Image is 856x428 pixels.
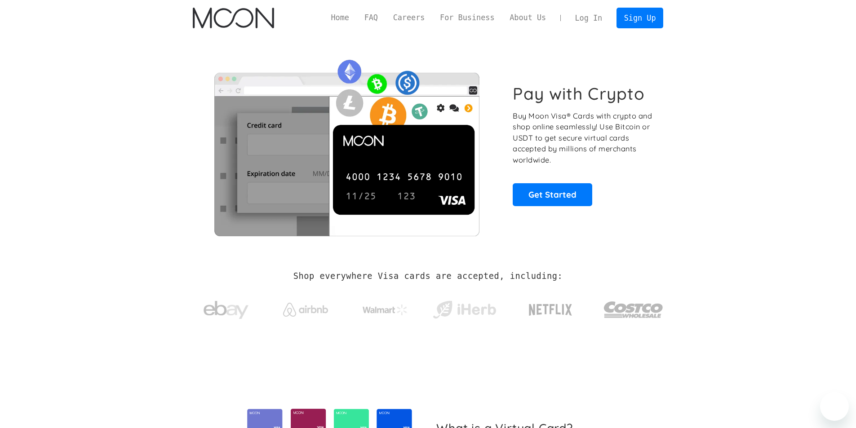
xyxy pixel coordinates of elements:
img: Moon Cards let you spend your crypto anywhere Visa is accepted. [193,53,501,236]
img: Airbnb [283,303,328,317]
a: Log In [568,8,610,28]
img: Moon Logo [193,8,274,28]
img: Netflix [528,299,573,321]
h2: Shop everywhere Visa cards are accepted, including: [293,271,563,281]
a: FAQ [357,12,386,23]
a: Airbnb [272,294,339,321]
a: Careers [386,12,432,23]
iframe: Button to launch messaging window [820,392,849,421]
a: Home [324,12,357,23]
a: About Us [502,12,554,23]
h1: Pay with Crypto [513,84,645,104]
a: Get Started [513,183,592,206]
img: Costco [603,293,664,327]
p: Buy Moon Visa® Cards with crypto and shop online seamlessly! Use Bitcoin or USDT to get secure vi... [513,110,653,166]
a: Sign Up [616,8,663,28]
a: ebay [193,287,260,329]
a: home [193,8,274,28]
a: Netflix [510,290,591,326]
a: iHerb [431,289,498,326]
a: For Business [432,12,502,23]
img: ebay [204,296,248,324]
img: Walmart [363,304,408,315]
a: Walmart [351,296,418,320]
a: Costco [603,284,664,331]
img: iHerb [431,298,498,322]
